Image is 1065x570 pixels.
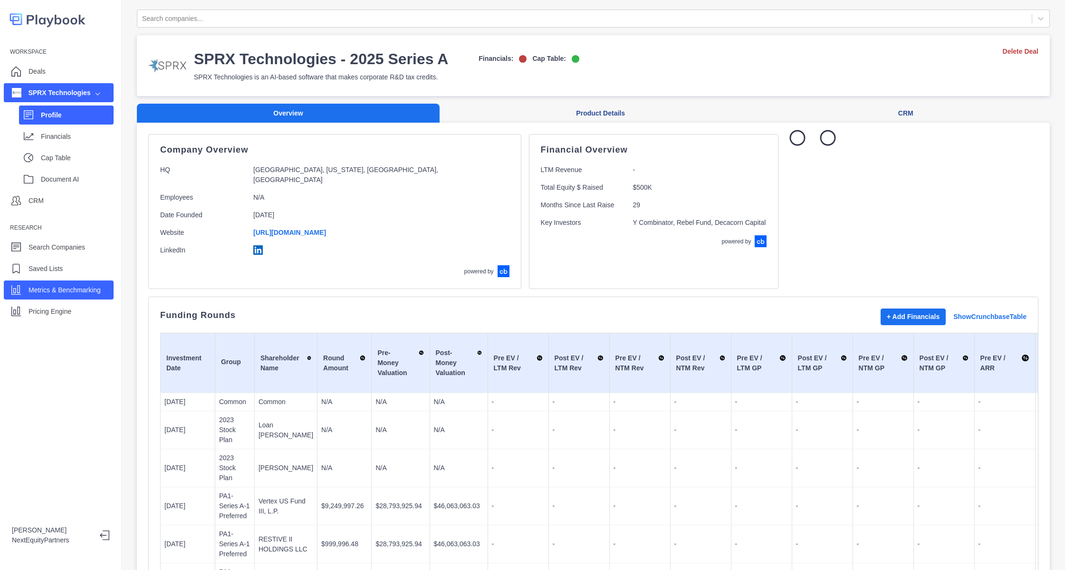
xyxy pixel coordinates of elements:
[857,501,910,511] p: -
[614,539,666,549] p: -
[979,501,1031,511] p: -
[160,146,509,154] p: Company Overview
[541,165,625,175] p: LTM Revenue
[755,235,767,247] img: crunchbase-logo
[857,539,910,549] p: -
[555,353,604,373] div: Post EV / LTM Rev
[434,425,484,435] p: N/A
[41,110,114,120] p: Profile
[674,463,727,473] p: -
[633,165,767,175] p: -
[221,357,249,369] div: Group
[918,425,970,435] p: -
[10,10,86,29] img: logo-colored
[253,210,463,220] p: [DATE]
[194,72,579,82] p: SPRX Technologies is an AI-based software that makes corporate R&D tax credits.
[137,104,440,123] button: Overview
[492,463,545,473] p: -
[164,539,211,549] p: [DATE]
[492,397,545,407] p: -
[737,353,786,373] div: Pre EV / LTM GP
[676,353,725,373] div: Post EV / NTM Rev
[160,210,246,220] p: Date Founded
[321,539,367,549] p: $999,996.48
[918,397,970,407] p: -
[979,425,1031,435] p: -
[375,501,425,511] p: $28,793,925.94
[12,535,92,545] p: NextEquityPartners
[419,348,423,357] img: Sort
[160,165,246,185] p: HQ
[41,153,114,163] p: Cap Table
[160,311,236,319] p: Funding Rounds
[375,463,425,473] p: N/A
[253,229,326,236] a: [URL][DOMAIN_NAME]
[160,245,246,258] p: LinkedIn
[219,415,250,445] p: 2023 Stock Plan
[360,353,365,363] img: Sort
[918,463,970,473] p: -
[492,539,545,549] p: -
[761,104,1050,123] button: CRM
[674,397,727,407] p: -
[148,47,186,85] img: company-logo
[857,425,910,435] p: -
[259,496,313,516] p: Vertex US Fund III, L.P.
[918,501,970,511] p: -
[857,463,910,473] p: -
[375,425,425,435] p: N/A
[321,463,367,473] p: N/A
[633,218,767,228] p: Y Combinator, Rebel Fund, Decacorn Capital
[321,501,367,511] p: $9,249,997.26
[735,463,788,473] p: -
[29,67,46,77] p: Deals
[796,397,849,407] p: -
[735,501,788,511] p: -
[307,353,311,363] img: Sort
[164,397,211,407] p: [DATE]
[164,501,211,511] p: [DATE]
[796,501,849,511] p: -
[796,539,849,549] p: -
[436,348,482,378] div: Post-Money Valuation
[1003,47,1038,57] a: Delete Deal
[537,353,543,363] img: Sort
[553,539,605,549] p: -
[259,397,313,407] p: Common
[29,242,85,252] p: Search Companies
[953,312,1027,322] a: Show Crunchbase Table
[12,88,21,97] img: company image
[259,534,313,554] p: RESTIVE II HOLDINGS LLC
[479,54,513,64] p: Financials:
[572,55,579,63] img: on-logo
[219,397,250,407] p: Common
[498,265,509,277] img: crunchbase-logo
[962,353,969,363] img: Sort
[779,353,786,363] img: Sort
[735,425,788,435] p: -
[494,353,543,373] div: Pre EV / LTM Rev
[375,397,425,407] p: N/A
[1021,353,1029,363] img: Sort
[918,539,970,549] p: -
[615,353,664,373] div: Pre EV / NTM Rev
[553,463,605,473] p: -
[464,267,494,276] p: powered by
[597,353,603,363] img: Sort
[219,491,250,521] p: PA1-Series A-1 Preferred
[29,307,71,317] p: Pricing Engine
[166,353,209,373] div: Investment Date
[633,183,767,193] p: $500K
[979,539,1031,549] p: -
[553,425,605,435] p: -
[434,501,484,511] p: $46,063,063.03
[881,309,946,325] button: + Add Financials
[532,54,566,64] p: Cap Table:
[901,353,907,363] img: Sort
[614,397,666,407] p: -
[253,165,463,185] p: [GEOGRAPHIC_DATA], [US_STATE], [GEOGRAPHIC_DATA], [GEOGRAPHIC_DATA]
[260,353,311,373] div: Shareholder Name
[160,193,246,203] p: Employees
[735,539,788,549] p: -
[29,285,101,295] p: Metrics & Benchmarking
